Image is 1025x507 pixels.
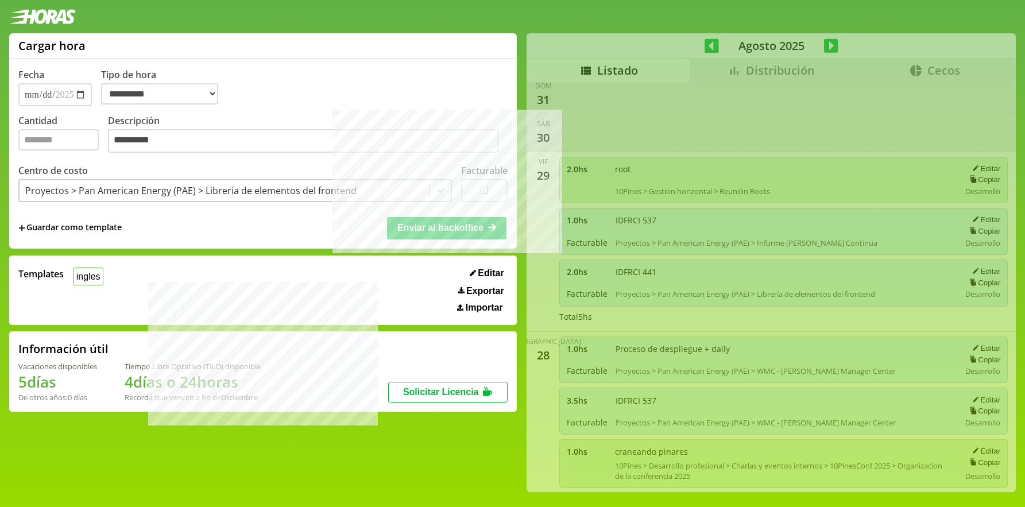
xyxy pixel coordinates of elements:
span: Exportar [466,286,504,296]
label: Centro de costo [18,164,88,177]
span: Importar [466,303,503,313]
span: Enviar al backoffice [397,223,484,233]
div: Proyectos > Pan American Energy (PAE) > Librería de elementos del frontend [25,184,357,197]
span: Templates [18,268,64,280]
h1: Cargar hora [18,38,86,53]
button: Exportar [455,285,508,297]
button: Solicitar Licencia [388,382,508,402]
b: Diciembre [221,392,258,402]
button: Editar [466,268,508,279]
div: Tiempo Libre Optativo (TiLO) disponible [125,361,261,371]
span: +Guardar como template [18,222,122,234]
select: Tipo de hora [101,83,218,105]
div: Recordá que vencen a fin de [125,392,261,402]
label: Tipo de hora [101,68,227,106]
img: logotipo [9,9,76,24]
button: ingles [73,268,103,285]
label: Descripción [108,114,508,156]
span: Solicitar Licencia [403,387,479,397]
div: Vacaciones disponibles [18,361,97,371]
div: De otros años: 0 días [18,392,97,402]
h1: 4 días o 24 horas [125,371,261,392]
h1: 5 días [18,371,97,392]
input: Cantidad [18,129,99,150]
button: Enviar al backoffice [387,217,506,239]
span: + [18,222,25,234]
span: Editar [478,268,504,278]
label: Fecha [18,68,44,81]
label: Facturable [461,164,508,177]
h2: Información útil [18,341,109,357]
label: Cantidad [18,114,108,156]
textarea: Descripción [108,129,498,153]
